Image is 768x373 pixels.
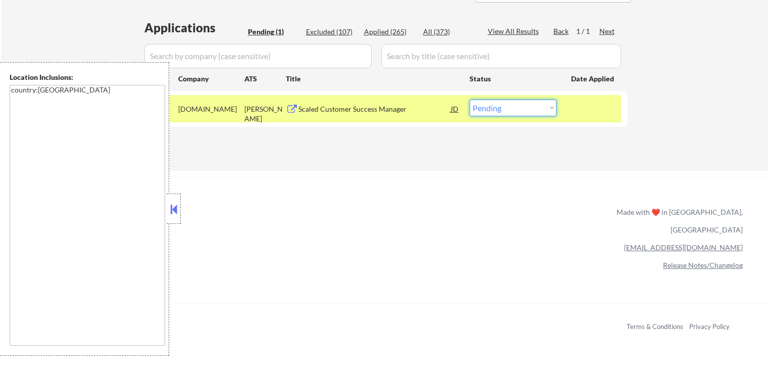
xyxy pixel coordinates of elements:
[571,74,616,84] div: Date Applied
[663,261,743,269] a: Release Notes/Changelog
[298,104,451,114] div: Scaled Customer Success Manager
[381,44,621,68] input: Search by title (case sensitive)
[576,26,599,36] div: 1 / 1
[244,74,286,84] div: ATS
[553,26,570,36] div: Back
[244,104,286,124] div: [PERSON_NAME]
[144,22,244,34] div: Applications
[689,322,730,331] a: Privacy Policy
[627,322,683,331] a: Terms & Conditions
[612,203,743,239] div: Made with ❤️ in [GEOGRAPHIC_DATA], [GEOGRAPHIC_DATA]
[599,26,616,36] div: Next
[364,27,415,37] div: Applied (265)
[248,27,298,37] div: Pending (1)
[306,27,356,37] div: Excluded (107)
[624,243,743,252] a: [EMAIL_ADDRESS][DOMAIN_NAME]
[178,104,244,114] div: [DOMAIN_NAME]
[10,72,165,82] div: Location Inclusions:
[423,27,474,37] div: All (373)
[20,217,405,228] a: Refer & earn free applications 👯‍♀️
[178,74,244,84] div: Company
[470,69,556,87] div: Status
[286,74,460,84] div: Title
[488,26,542,36] div: View All Results
[450,100,460,118] div: JD
[144,44,372,68] input: Search by company (case sensitive)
